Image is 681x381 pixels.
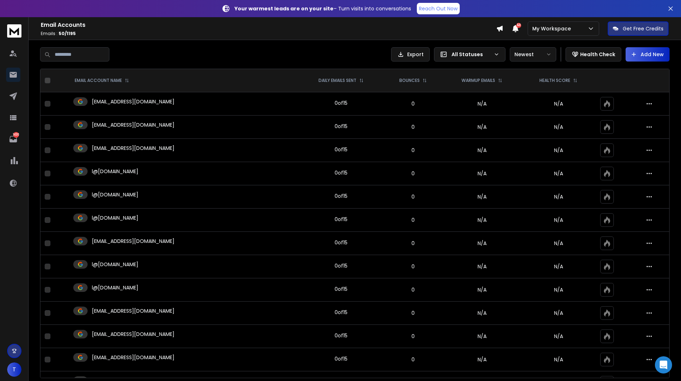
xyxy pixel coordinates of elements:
div: 0 of 15 [335,146,347,153]
p: – Turn visits into conversations [235,5,411,12]
p: l@[DOMAIN_NAME] [92,261,138,268]
p: [EMAIL_ADDRESS][DOMAIN_NAME] [92,331,174,338]
p: N/A [525,193,591,200]
p: N/A [525,286,591,293]
td: N/A [443,348,521,371]
p: N/A [525,123,591,131]
p: N/A [525,216,591,224]
div: 0 of 15 [335,192,347,200]
p: All Statuses [451,51,491,58]
p: 0 [388,193,438,200]
div: 0 of 15 [335,123,347,130]
p: HEALTH SCORE [539,78,570,83]
p: N/A [525,170,591,177]
td: N/A [443,325,521,348]
p: l@[DOMAIN_NAME] [92,284,138,291]
td: N/A [443,255,521,278]
p: BOUNCES [399,78,420,83]
div: 0 of 15 [335,355,347,362]
span: 50 [516,23,521,28]
p: [EMAIL_ADDRESS][DOMAIN_NAME] [92,238,174,245]
p: [EMAIL_ADDRESS][DOMAIN_NAME] [92,121,174,128]
p: DAILY EMAILS SENT [319,78,356,83]
div: Open Intercom Messenger [655,356,672,373]
p: Emails : [41,31,496,36]
p: Reach Out Now [419,5,458,12]
strong: Your warmest leads are on your site [235,5,334,12]
p: 0 [388,240,438,247]
p: N/A [525,356,591,363]
td: N/A [443,278,521,302]
p: 0 [388,333,438,340]
p: N/A [525,100,591,107]
td: N/A [443,116,521,139]
button: Get Free Credits [608,21,668,36]
button: Add New [626,47,670,62]
a: Reach Out Now [417,3,460,14]
td: N/A [443,209,521,232]
p: 0 [388,123,438,131]
p: 0 [388,309,438,317]
p: 0 [388,100,438,107]
span: 50 / 1195 [59,30,76,36]
p: l@[DOMAIN_NAME] [92,191,138,198]
button: Health Check [566,47,621,62]
p: 0 [388,216,438,224]
td: N/A [443,302,521,325]
p: [EMAIL_ADDRESS][DOMAIN_NAME] [92,98,174,105]
td: N/A [443,92,521,116]
p: N/A [525,309,591,317]
button: T [7,362,21,377]
p: N/A [525,147,591,154]
button: Newest [510,47,556,62]
p: My Workspace [532,25,574,32]
div: 0 of 15 [335,239,347,246]
p: Get Free Credits [623,25,663,32]
p: N/A [525,240,591,247]
p: 0 [388,286,438,293]
p: WARMUP EMAILS [462,78,495,83]
p: 0 [388,263,438,270]
p: l@[DOMAIN_NAME] [92,214,138,221]
p: l@[DOMAIN_NAME] [92,168,138,175]
p: 0 [388,356,438,363]
p: [EMAIL_ADDRESS][DOMAIN_NAME] [92,354,174,361]
div: 0 of 15 [335,99,347,107]
p: 1430 [13,132,19,138]
td: N/A [443,232,521,255]
p: [EMAIL_ADDRESS][DOMAIN_NAME] [92,307,174,314]
button: Export [391,47,430,62]
p: [EMAIL_ADDRESS][DOMAIN_NAME] [92,145,174,152]
p: Health Check [580,51,615,58]
div: 0 of 15 [335,309,347,316]
div: 0 of 15 [335,169,347,176]
div: 0 of 15 [335,332,347,339]
td: N/A [443,139,521,162]
td: N/A [443,185,521,209]
div: EMAIL ACCOUNT NAME [75,78,129,83]
td: N/A [443,162,521,185]
img: logo [7,24,21,38]
div: 0 of 15 [335,216,347,223]
div: 0 of 15 [335,262,347,269]
h1: Email Accounts [41,21,496,29]
a: 1430 [6,132,20,146]
p: N/A [525,333,591,340]
p: 0 [388,170,438,177]
div: 0 of 15 [335,285,347,293]
p: N/A [525,263,591,270]
p: 0 [388,147,438,154]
